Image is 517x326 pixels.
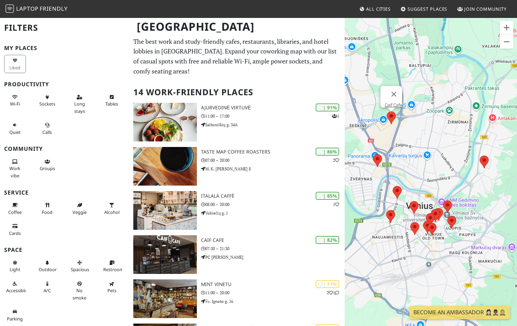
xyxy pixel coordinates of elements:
[327,289,339,296] p: 2 1
[332,113,339,119] p: 1
[73,287,86,300] span: Smoke free
[69,257,90,275] button: Spacious
[74,101,85,114] span: Long stays
[103,266,124,273] span: Restroom
[500,21,514,34] button: Zoom in
[201,113,345,119] p: 11:00 – 17:00
[201,105,345,111] h3: Ajurvedinė virtuvė
[9,129,21,135] span: Quiet
[6,3,68,15] a: LaptopFriendly LaptopFriendly
[4,306,26,324] button: Parking
[129,191,345,230] a: Italala Caffè | 85% 1 Italala Caffè 08:00 – 20:00 Vokiečių g. 1
[316,192,339,200] div: | 85%
[16,5,39,12] span: Laptop
[384,102,402,108] a: Caif Cafe
[201,237,345,243] h3: Caif Cafe
[454,3,509,15] a: Join Community
[10,266,20,273] span: Natural light
[73,209,87,215] span: Veggie
[129,103,345,141] a: Ajurvedinė virtuvė | 91% 1 Ajurvedinė virtuvė 11:00 – 17:00 Saltoniškių g. 34A
[201,289,345,296] p: 11:00 – 20:00
[37,278,58,296] button: A/C
[398,3,450,15] a: Suggest Places
[356,3,393,15] a: All Cities
[101,91,123,110] button: Tables
[316,148,339,156] div: | 86%
[10,101,20,107] span: Stable Wi-Fi
[333,201,339,208] p: 1
[101,199,123,218] button: Alcohol
[316,103,339,111] div: | 91%
[464,6,507,12] span: Join Community
[4,119,26,138] button: Quiet
[129,235,345,274] a: Caif Cafe | 82% Caif Cafe 07:30 – 21:30 PC [PERSON_NAME]
[500,35,514,49] button: Zoom out
[9,165,20,178] span: People working
[133,82,341,103] h2: 14 Work-Friendly Places
[408,6,448,12] span: Suggest Places
[201,245,345,252] p: 07:30 – 21:30
[4,199,26,218] button: Coffee
[409,306,510,319] a: Become an Ambassador 🤵🏻‍♀️🤵🏾‍♂️🤵🏼‍♀️
[201,193,345,199] h3: Italala Caffè
[69,199,90,218] button: Veggie
[37,91,58,110] button: Sockets
[4,91,26,110] button: Wi-Fi
[40,165,55,171] span: Group tables
[201,281,345,287] h3: Mint Vinetu
[129,147,345,186] a: Taste Map Coffee Roasters | 86% 2 Taste Map Coffee Roasters 07:00 – 20:00 M. K. [PERSON_NAME] 8
[4,189,125,196] h3: Service
[133,279,197,318] img: Mint Vinetu
[133,147,197,186] img: Taste Map Coffee Roasters
[333,157,339,164] p: 2
[133,103,197,141] img: Ajurvedinė virtuvė
[4,45,125,51] h3: My Places
[101,257,123,275] button: Restroom
[201,149,345,155] h3: Taste Map Coffee Roasters
[101,278,123,296] button: Pets
[71,266,89,273] span: Spacious
[201,201,345,208] p: 08:00 – 20:00
[9,230,21,236] span: Credit cards
[4,156,26,181] button: Work vibe
[69,91,90,117] button: Long stays
[4,247,125,253] h3: Space
[131,17,343,36] h1: [GEOGRAPHIC_DATA]
[39,101,55,107] span: Power sockets
[4,146,125,152] h3: Community
[6,287,27,294] span: Accessible
[316,280,339,288] div: | 77%
[201,254,345,260] p: PC [PERSON_NAME]
[133,235,197,274] img: Caif Cafe
[129,279,345,318] a: Mint Vinetu | 77% 21 Mint Vinetu 11:00 – 20:00 Šv. Ignoto g. 16
[201,121,345,128] p: Saltoniškių g. 34A
[37,119,58,138] button: Calls
[42,129,52,135] span: Video/audio calls
[105,101,118,107] span: Work-friendly tables
[40,5,67,12] span: Friendly
[133,191,197,230] img: Italala Caffè
[366,6,391,12] span: All Cities
[4,257,26,275] button: Light
[201,157,345,164] p: 07:00 – 20:00
[201,166,345,172] p: M. K. [PERSON_NAME] 8
[39,266,57,273] span: Outdoor area
[42,209,52,215] span: Food
[385,86,402,102] button: Close
[201,210,345,216] p: Vokiečių g. 1
[4,220,26,239] button: Cards
[4,81,125,88] h3: Productivity
[4,278,26,296] button: Accessible
[69,278,90,303] button: No smoke
[7,316,23,322] span: Parking
[37,156,58,174] button: Groups
[316,236,339,244] div: | 82%
[201,298,345,305] p: Šv. Ignoto g. 16
[8,209,22,215] span: Coffee
[37,199,58,218] button: Food
[6,4,14,13] img: LaptopFriendly
[4,17,125,38] h2: Filters
[107,287,116,294] span: Pet friendly
[44,287,51,294] span: Air conditioned
[104,209,119,215] span: Alcohol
